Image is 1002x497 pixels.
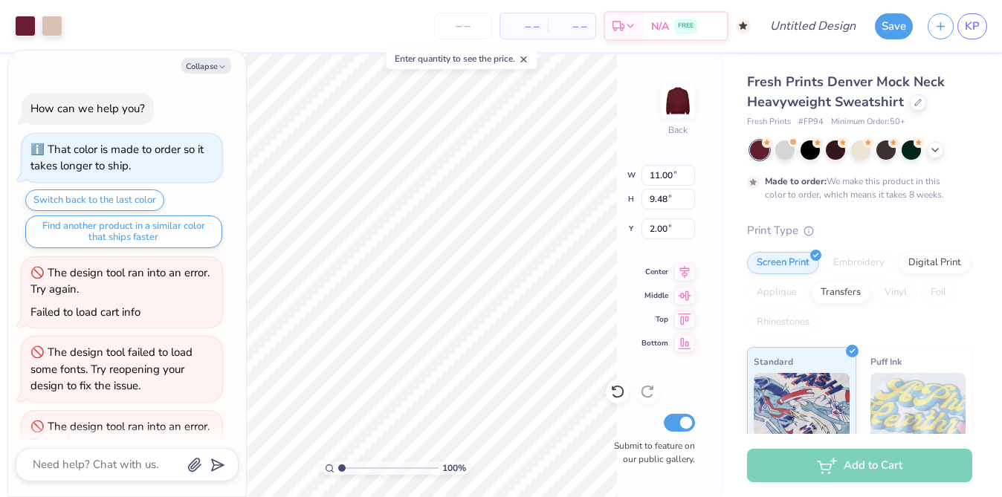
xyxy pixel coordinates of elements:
div: Back [668,123,688,137]
div: That color is made to order so it takes longer to ship. [30,142,204,174]
div: How can we help you? [30,101,145,116]
div: Vinyl [875,282,917,304]
div: Embroidery [824,252,894,274]
a: KP [957,13,987,39]
span: Fresh Prints Denver Mock Neck Heavyweight Sweatshirt [747,73,945,111]
div: Applique [747,282,807,304]
span: Middle [641,290,668,301]
span: Minimum Order: 50 + [831,116,905,129]
span: FREE [678,21,694,31]
div: Rhinestones [747,311,819,334]
input: – – [434,13,492,39]
span: – – [509,19,539,34]
span: Top [641,314,668,325]
img: Back [663,86,693,116]
div: Screen Print [747,252,819,274]
div: Transfers [811,282,870,304]
div: Failed to load cart info [30,305,140,319]
div: Foil [921,282,956,304]
div: The design tool ran into an error. Try again. [30,419,210,451]
div: The design tool ran into an error. Try again. [30,265,210,297]
span: Standard [754,354,793,369]
div: We make this product in this color to order, which means it takes 8 weeks. [765,175,948,201]
span: N/A [651,19,669,34]
span: Center [641,267,668,277]
button: Find another product in a similar color that ships faster [25,215,222,248]
span: KP [965,18,980,35]
button: Save [875,13,913,39]
img: Standard [754,373,850,447]
div: Digital Print [899,252,971,274]
span: 100 % [442,461,466,475]
span: # FP94 [798,116,824,129]
input: Untitled Design [758,11,867,41]
button: Switch back to the last color [25,189,164,211]
img: Puff Ink [870,373,966,447]
div: The design tool failed to load some fonts. Try reopening your design to fix the issue. [30,345,193,393]
span: Bottom [641,338,668,348]
strong: Made to order: [765,175,827,187]
button: Collapse [181,58,231,74]
div: Print Type [747,222,972,239]
label: Submit to feature on our public gallery. [606,439,695,466]
div: Enter quantity to see the price. [387,48,537,69]
span: Fresh Prints [747,116,791,129]
span: Puff Ink [870,354,902,369]
span: – – [557,19,586,34]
